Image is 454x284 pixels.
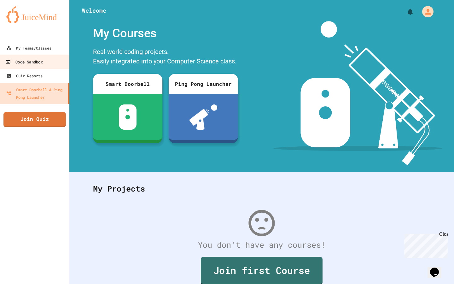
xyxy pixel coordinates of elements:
img: sdb-white.svg [119,104,137,130]
div: Real-world coding projects. Easily integrated into your Computer Science class. [90,45,241,69]
div: Code Sandbox [5,58,43,66]
div: Smart Doorbell & Ping Pong Launcher [6,86,66,101]
div: Ping Pong Launcher [169,74,238,94]
div: My Account [416,4,435,19]
a: Join Quiz [3,112,66,127]
iframe: chat widget [402,231,448,258]
img: logo-orange.svg [6,6,63,23]
div: Smart Doorbell [93,74,162,94]
div: My Courses [90,21,241,45]
div: My Teams/Classes [6,44,51,52]
iframe: chat widget [428,259,448,278]
div: Quiz Reports [6,72,43,80]
img: ppl-with-ball.png [189,104,218,130]
div: My Notifications [395,6,416,17]
img: banner-image-my-projects.png [273,21,442,165]
div: Chat with us now!Close [3,3,44,40]
div: My Projects [87,176,437,201]
div: You don't have any courses! [87,239,437,251]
